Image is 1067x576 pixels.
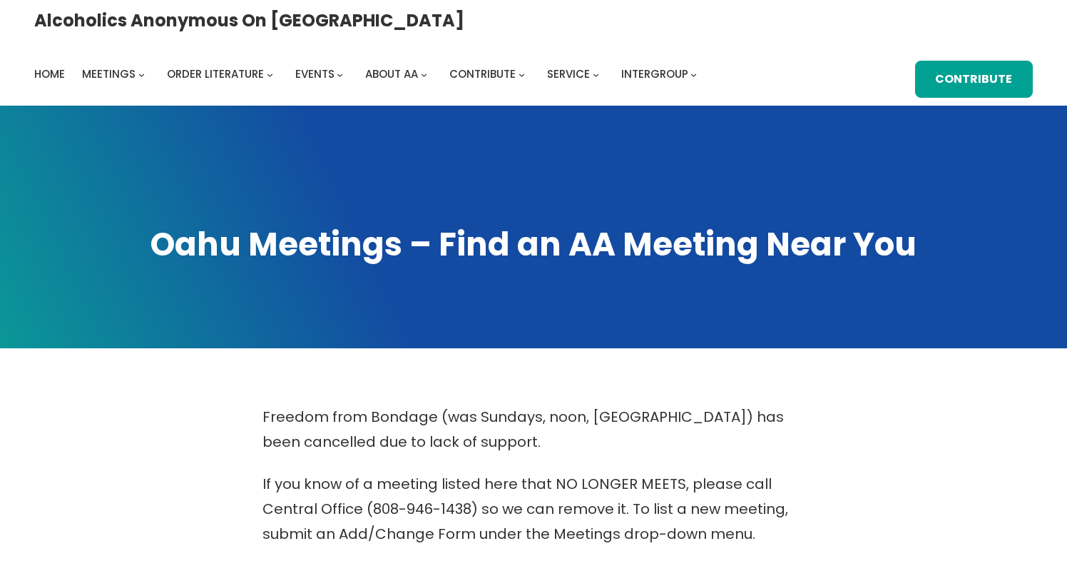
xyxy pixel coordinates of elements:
[262,405,805,455] p: Freedom from Bondage (was Sundays, noon, [GEOGRAPHIC_DATA]) has been cancelled due to lack of sup...
[915,61,1033,98] a: Contribute
[262,472,805,547] p: If you know of a meeting listed here that NO LONGER MEETS, please call Central Office (808-946-14...
[267,71,273,77] button: Order Literature submenu
[295,64,335,84] a: Events
[547,66,590,81] span: Service
[365,64,418,84] a: About AA
[82,66,136,81] span: Meetings
[34,64,702,84] nav: Intergroup
[34,66,65,81] span: Home
[621,66,688,81] span: Intergroup
[449,66,516,81] span: Contribute
[295,66,335,81] span: Events
[34,64,65,84] a: Home
[690,71,697,77] button: Intergroup submenu
[547,64,590,84] a: Service
[167,66,264,81] span: Order Literature
[449,64,516,84] a: Contribute
[621,64,688,84] a: Intergroup
[34,223,1033,266] h1: Oahu Meetings – Find an AA Meeting Near You
[421,71,427,77] button: About AA submenu
[593,71,599,77] button: Service submenu
[138,71,145,77] button: Meetings submenu
[365,66,418,81] span: About AA
[519,71,525,77] button: Contribute submenu
[337,71,343,77] button: Events submenu
[34,5,464,36] a: Alcoholics Anonymous on [GEOGRAPHIC_DATA]
[82,64,136,84] a: Meetings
